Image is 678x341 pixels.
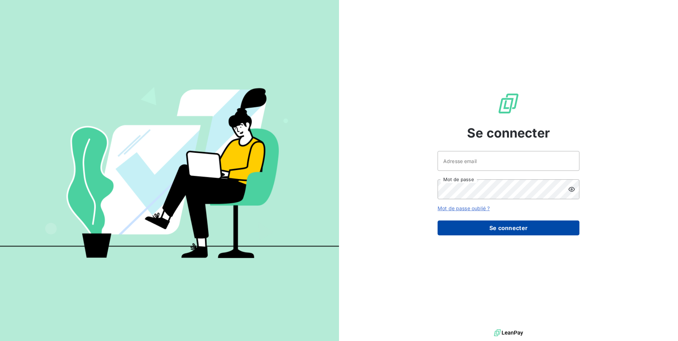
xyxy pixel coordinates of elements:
[438,205,490,211] a: Mot de passe oublié ?
[494,328,523,338] img: logo
[497,92,520,115] img: Logo LeanPay
[438,220,579,235] button: Se connecter
[438,151,579,171] input: placeholder
[467,123,550,142] span: Se connecter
